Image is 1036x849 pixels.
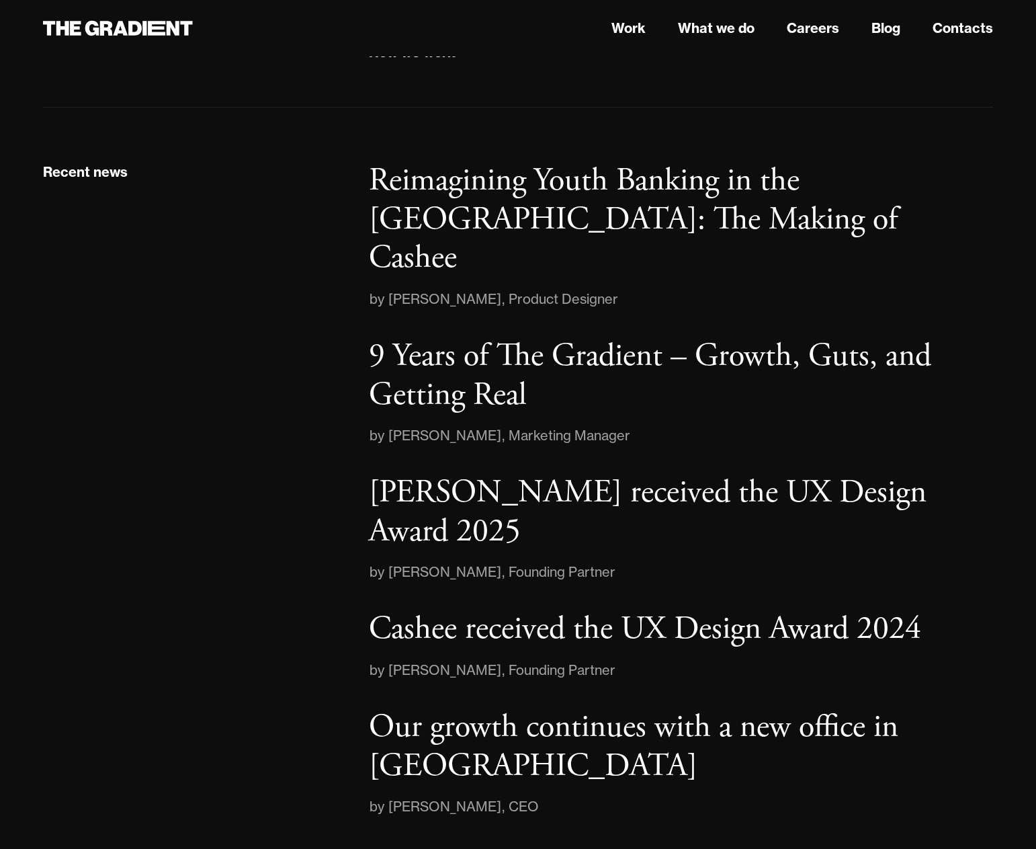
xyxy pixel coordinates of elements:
div: by [369,288,388,310]
a: 9 Years of The Gradient – Growth, Guts, and Getting Real [369,337,993,414]
div: [PERSON_NAME] [388,561,501,583]
a: What we do [678,18,754,38]
div: Product Designer [509,288,618,310]
div: by [369,425,388,446]
div: , [501,288,509,310]
div: Founding Partner [509,561,615,583]
a: Careers [787,18,839,38]
p: Cashee received the UX Design Award 2024 [369,608,921,649]
a: Our growth continues with a new office in [GEOGRAPHIC_DATA] [369,708,993,785]
a: Reimagining Youth Banking in the [GEOGRAPHIC_DATA]: The Making of Cashee [369,161,993,278]
div: , [501,425,509,446]
div: [PERSON_NAME] [388,796,501,817]
a: Cashee received the UX Design Award 2024 [369,610,993,649]
a: Blog [871,18,900,38]
a: Work [611,18,646,38]
div: by [369,659,388,681]
a: [PERSON_NAME] received the UX Design Award 2025 [369,473,993,551]
div: , [501,659,509,681]
p: [PERSON_NAME] received the UX Design Award 2025 [369,472,926,552]
div: CEO [509,796,539,817]
div: by [369,796,388,817]
p: Our growth continues with a new office in [GEOGRAPHIC_DATA] [369,706,898,786]
p: 9 Years of The Gradient – Growth, Guts, and Getting Real [369,335,931,415]
div: [PERSON_NAME] [388,659,501,681]
div: Marketing Manager [509,425,630,446]
div: [PERSON_NAME] [388,425,501,446]
div: , [501,561,509,583]
div: Founding Partner [509,659,615,681]
div: by [369,561,388,583]
div: [PERSON_NAME] [388,288,501,310]
p: Reimagining Youth Banking in the [GEOGRAPHIC_DATA]: The Making of Cashee [369,160,898,278]
div: Recent news [43,163,128,181]
a: Contacts [933,18,993,38]
div: , [501,796,509,817]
